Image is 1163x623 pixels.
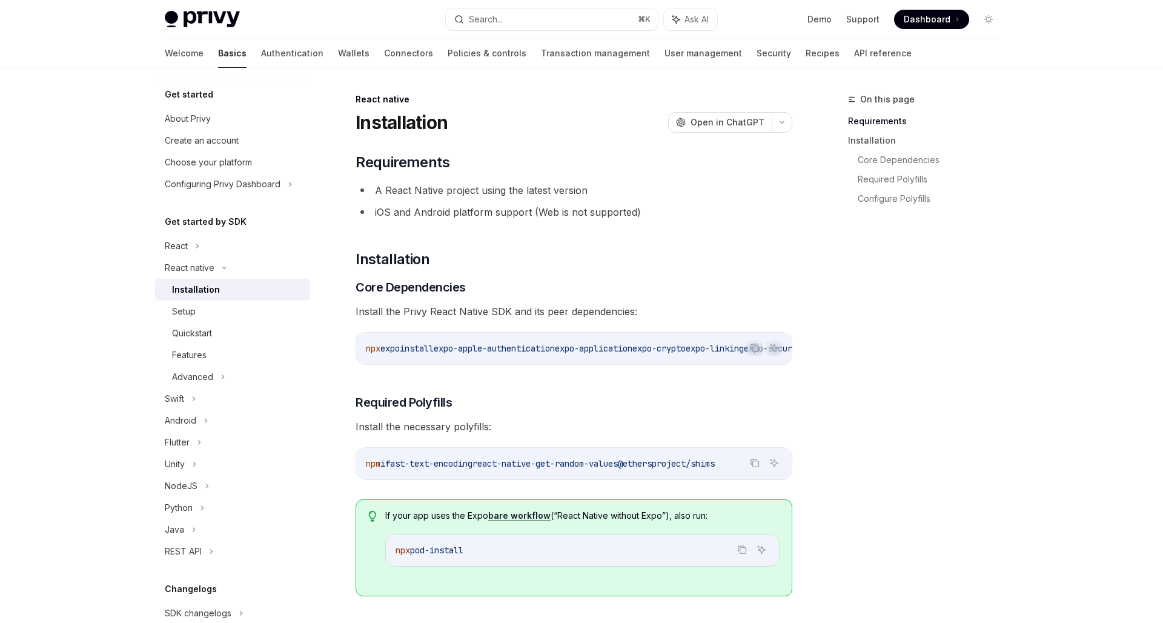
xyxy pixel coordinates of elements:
div: Configuring Privy Dashboard [165,177,280,192]
span: expo [380,343,400,354]
div: Java [165,522,184,537]
a: Recipes [806,39,840,68]
a: Basics [218,39,247,68]
a: Connectors [384,39,433,68]
div: Features [172,348,207,362]
span: Install the necessary polyfills: [356,418,792,435]
span: expo-linking [686,343,744,354]
a: Wallets [338,39,369,68]
button: Ask AI [766,455,782,471]
div: React [165,239,188,253]
a: Create an account [155,130,310,152]
span: npm [366,458,380,469]
span: expo-apple-authentication [434,343,555,354]
span: npx [366,343,380,354]
li: iOS and Android platform support (Web is not supported) [356,204,792,221]
span: Ask AI [684,13,709,25]
div: Quickstart [172,326,212,341]
a: Requirements [848,112,1008,131]
div: Python [165,501,193,515]
a: User management [664,39,742,68]
button: Copy the contents from the code block [734,542,750,558]
a: Support [846,13,880,25]
span: ⌘ K [638,15,651,24]
span: i [380,458,385,469]
div: NodeJS [165,479,197,493]
span: @ethersproject/shims [618,458,715,469]
div: Search... [469,12,503,27]
span: Open in ChatGPT [691,116,764,128]
span: expo-crypto [632,343,686,354]
div: Setup [172,304,196,319]
a: Authentication [261,39,323,68]
span: npx [396,545,410,556]
a: Installation [848,131,1008,150]
button: Ask AI [664,8,717,30]
span: Dashboard [904,13,950,25]
a: Welcome [165,39,204,68]
button: Open in ChatGPT [668,112,772,133]
span: Core Dependencies [356,279,466,296]
a: Installation [155,279,310,301]
span: Requirements [356,153,449,172]
h1: Installation [356,112,448,133]
div: Installation [172,282,220,297]
a: Core Dependencies [858,150,1008,170]
button: Toggle dark mode [979,10,998,29]
div: React native [356,93,792,105]
a: API reference [854,39,912,68]
span: fast-text-encoding [385,458,472,469]
div: SDK changelogs [165,606,231,621]
h5: Get started [165,87,213,102]
span: react-native-get-random-values [472,458,618,469]
span: pod-install [410,545,463,556]
div: Flutter [165,435,190,450]
div: About Privy [165,112,211,126]
a: Setup [155,301,310,322]
div: React native [165,261,214,275]
h5: Changelogs [165,582,217,596]
span: expo-secure-store [744,343,826,354]
div: REST API [165,544,202,559]
a: Demo [807,13,832,25]
a: Dashboard [894,10,969,29]
li: A React Native project using the latest version [356,182,792,199]
span: Required Polyfills [356,394,452,411]
span: If your app uses the Expo (“React Native without Expo”), also run: [385,510,780,522]
button: Copy the contents from the code block [747,340,763,356]
svg: Tip [368,511,377,522]
a: Configure Polyfills [858,189,1008,208]
a: Required Polyfills [858,170,1008,189]
button: Copy the contents from the code block [747,455,763,471]
span: On this page [860,92,915,107]
div: Choose your platform [165,155,252,170]
a: Transaction management [541,39,650,68]
div: Create an account [165,133,239,148]
a: About Privy [155,108,310,130]
img: light logo [165,11,240,28]
div: Unity [165,457,185,471]
a: Features [155,344,310,366]
button: Ask AI [766,340,782,356]
span: Installation [356,250,429,269]
a: Security [757,39,791,68]
button: Search...⌘K [446,8,658,30]
a: bare workflow [488,510,551,521]
h5: Get started by SDK [165,215,247,229]
a: Quickstart [155,322,310,344]
span: expo-application [555,343,632,354]
span: Install the Privy React Native SDK and its peer dependencies: [356,303,792,320]
button: Ask AI [754,542,769,558]
div: Swift [165,391,184,406]
div: Advanced [172,370,213,384]
a: Policies & controls [448,39,526,68]
div: Android [165,413,196,428]
span: install [400,343,434,354]
a: Choose your platform [155,152,310,173]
